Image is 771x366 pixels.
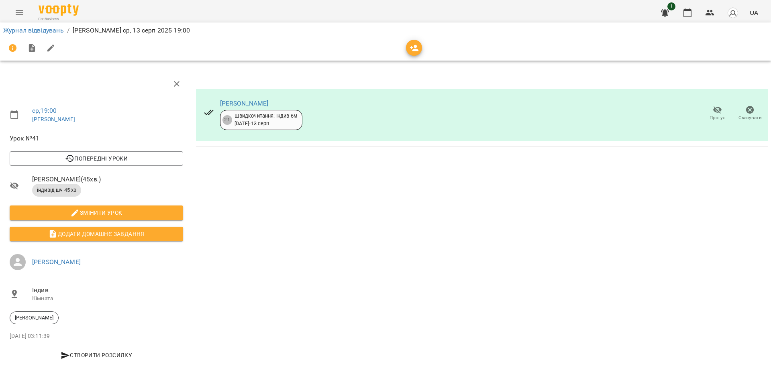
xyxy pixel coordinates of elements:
div: 21 [222,115,232,125]
button: Додати домашнє завдання [10,227,183,241]
span: Попередні уроки [16,154,177,163]
span: Змінити урок [16,208,177,218]
span: For Business [39,16,79,22]
li: / [67,26,69,35]
button: Створити розсилку [10,348,183,362]
div: [PERSON_NAME] [10,311,59,324]
button: Menu [10,3,29,22]
span: [PERSON_NAME] [10,314,58,321]
span: індивід шч 45 хв [32,187,81,194]
img: Voopty Logo [39,4,79,16]
p: [PERSON_NAME] ср, 13 серп 2025 19:00 [73,26,190,35]
span: 1 [667,2,675,10]
p: Кімната [32,295,183,303]
a: [PERSON_NAME] [32,258,81,266]
nav: breadcrumb [3,26,768,35]
button: Прогул [701,102,734,125]
span: Додати домашнє завдання [16,229,177,239]
span: UA [750,8,758,17]
a: [PERSON_NAME] [32,116,75,122]
a: ср , 19:00 [32,107,57,114]
span: Створити розсилку [13,350,180,360]
button: Змінити урок [10,205,183,220]
p: [DATE] 03:11:39 [10,332,183,340]
button: Попередні уроки [10,151,183,166]
button: UA [747,5,761,20]
div: Швидкочитання: Індив 6м [DATE] - 13 серп [235,112,297,127]
a: [PERSON_NAME] [220,100,269,107]
span: Прогул [710,114,726,121]
a: Журнал відвідувань [3,26,64,34]
img: avatar_s.png [727,7,738,18]
span: Індив [32,285,183,295]
span: [PERSON_NAME] ( 45 хв. ) [32,175,183,184]
button: Скасувати [734,102,766,125]
span: Урок №41 [10,134,183,143]
span: Скасувати [738,114,762,121]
